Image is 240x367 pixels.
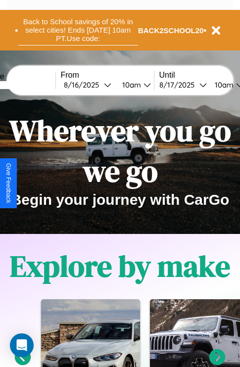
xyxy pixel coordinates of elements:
[64,80,104,90] div: 8 / 16 / 2025
[10,333,34,357] div: Open Intercom Messenger
[114,80,154,90] button: 10am
[210,80,236,90] div: 10am
[117,80,144,90] div: 10am
[18,15,138,46] button: Back to School savings of 20% in select cities! Ends [DATE] 10am PT.Use code:
[159,80,199,90] div: 8 / 17 / 2025
[61,71,154,80] label: From
[5,163,12,203] div: Give Feedback
[61,80,114,90] button: 8/16/2025
[10,246,230,286] h1: Explore by make
[138,26,204,35] b: BACK2SCHOOL20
